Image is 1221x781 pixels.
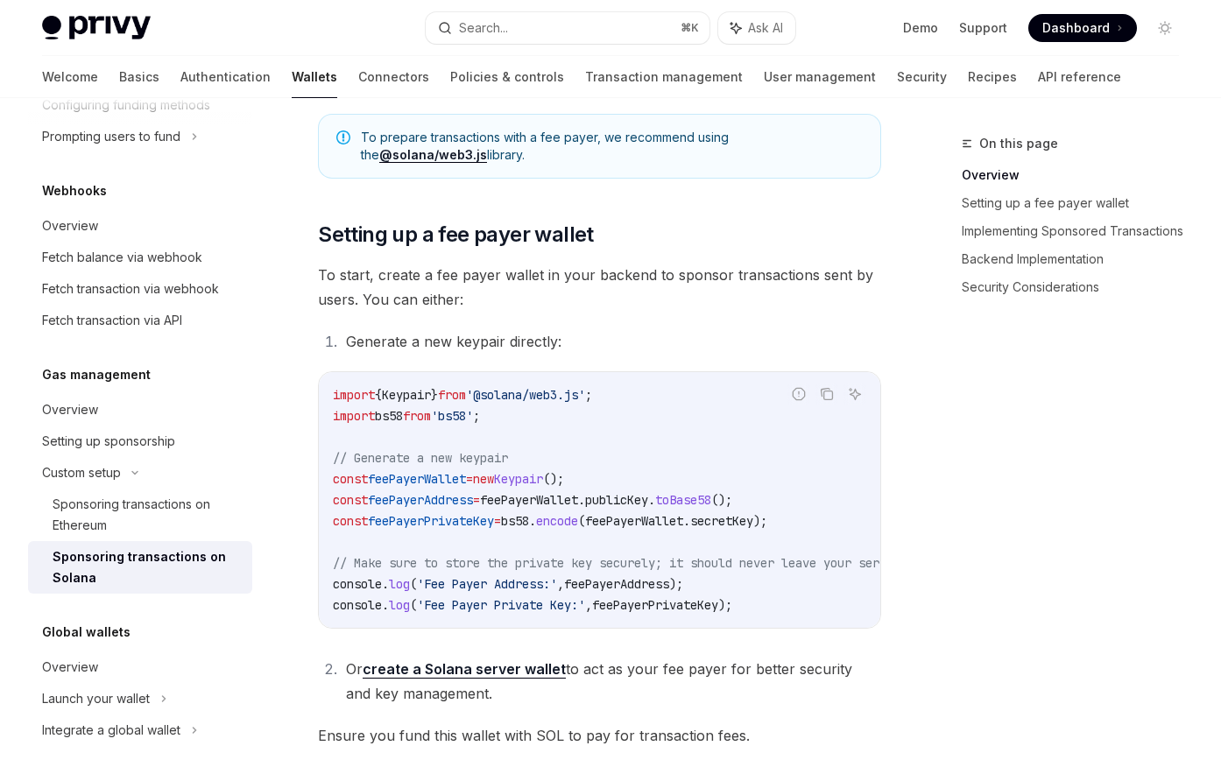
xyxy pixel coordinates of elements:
[529,513,536,529] span: .
[669,576,683,592] span: );
[382,387,431,403] span: Keypair
[494,513,501,529] span: =
[389,597,410,613] span: log
[962,189,1193,217] a: Setting up a fee payer wallet
[341,657,881,706] li: Or to act as your fee payer for better security and key management.
[426,12,709,44] button: Search...⌘K
[382,576,389,592] span: .
[450,56,564,98] a: Policies & controls
[42,622,131,643] h5: Global wallets
[557,576,564,592] span: ,
[42,215,98,236] div: Overview
[333,555,900,571] span: // Make sure to store the private key securely; it should never leave your server
[655,492,711,508] span: toBase58
[363,660,566,679] a: create a Solana server wallet
[962,273,1193,301] a: Security Considerations
[361,129,863,164] span: To prepare transactions with a fee payer, we recommend using the library.
[543,471,564,487] span: ();
[333,576,382,592] span: console
[494,471,543,487] span: Keypair
[28,394,252,426] a: Overview
[1042,19,1110,37] span: Dashboard
[417,597,585,613] span: 'Fee Payer Private Key:'
[28,305,252,336] a: Fetch transaction via API
[748,19,783,37] span: Ask AI
[959,19,1007,37] a: Support
[333,450,508,466] span: // Generate a new keypair
[711,492,732,508] span: ();
[28,242,252,273] a: Fetch balance via webhook
[42,278,219,299] div: Fetch transaction via webhook
[473,408,480,424] span: ;
[368,492,473,508] span: feePayerAddress
[585,513,683,529] span: feePayerWallet
[1028,14,1137,42] a: Dashboard
[473,492,480,508] span: =
[341,329,881,354] li: Generate a new keypair directly:
[375,408,403,424] span: bs58
[962,217,1193,245] a: Implementing Sponsored Transactions
[431,387,438,403] span: }
[333,597,382,613] span: console
[28,489,252,541] a: Sponsoring transactions on Ethereum
[690,513,753,529] span: secretKey
[333,471,368,487] span: const
[42,56,98,98] a: Welcome
[382,597,389,613] span: .
[368,513,494,529] span: feePayerPrivateKey
[180,56,271,98] a: Authentication
[480,492,578,508] span: feePayerWallet
[578,513,585,529] span: (
[648,492,655,508] span: .
[787,383,810,405] button: Report incorrect code
[292,56,337,98] a: Wallets
[42,247,202,268] div: Fetch balance via webhook
[578,492,585,508] span: .
[42,462,121,483] div: Custom setup
[962,161,1193,189] a: Overview
[466,471,473,487] span: =
[42,126,180,147] div: Prompting users to fund
[718,12,795,44] button: Ask AI
[410,597,417,613] span: (
[28,273,252,305] a: Fetch transaction via webhook
[968,56,1017,98] a: Recipes
[28,426,252,457] a: Setting up sponsorship
[585,492,648,508] span: publicKey
[333,513,368,529] span: const
[536,513,578,529] span: encode
[962,245,1193,273] a: Backend Implementation
[333,492,368,508] span: const
[1151,14,1179,42] button: Toggle dark mode
[753,513,767,529] span: );
[683,513,690,529] span: .
[318,723,881,748] span: Ensure you fund this wallet with SOL to pay for transaction fees.
[843,383,866,405] button: Ask AI
[28,210,252,242] a: Overview
[42,364,151,385] h5: Gas management
[1038,56,1121,98] a: API reference
[28,541,252,594] a: Sponsoring transactions on Solana
[585,387,592,403] span: ;
[431,408,473,424] span: 'bs58'
[592,597,718,613] span: feePayerPrivateKey
[53,494,242,536] div: Sponsoring transactions on Ethereum
[42,310,182,331] div: Fetch transaction via API
[42,657,98,678] div: Overview
[389,576,410,592] span: log
[42,180,107,201] h5: Webhooks
[410,576,417,592] span: (
[42,16,151,40] img: light logo
[375,387,382,403] span: {
[53,546,242,588] div: Sponsoring transactions on Solana
[718,597,732,613] span: );
[897,56,947,98] a: Security
[42,720,180,741] div: Integrate a global wallet
[466,387,585,403] span: '@solana/web3.js'
[333,408,375,424] span: import
[585,56,743,98] a: Transaction management
[318,263,881,312] span: To start, create a fee payer wallet in your backend to sponsor transactions sent by users. You ca...
[119,56,159,98] a: Basics
[764,56,876,98] a: User management
[564,576,669,592] span: feePayerAddress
